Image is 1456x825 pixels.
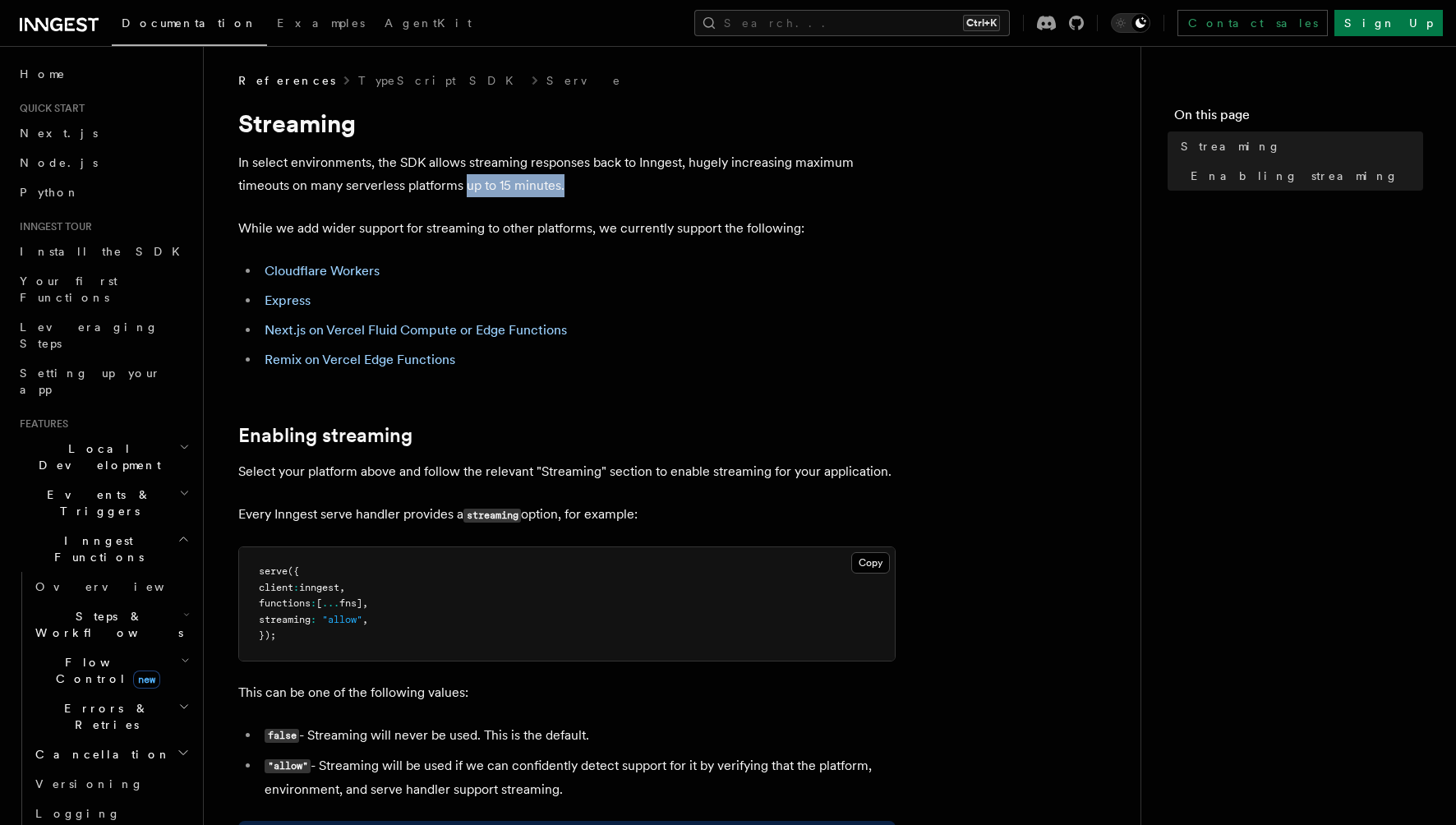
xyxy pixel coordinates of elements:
[29,740,193,769] button: Cancellation
[1177,10,1328,36] a: Contact sales
[316,597,322,609] span: [
[339,582,345,593] span: ,
[259,582,293,593] span: client
[322,597,339,609] span: ...
[13,312,193,358] a: Leveraging Steps
[546,72,622,89] a: Serve
[13,118,193,148] a: Next.js
[29,746,171,763] span: Cancellation
[238,217,896,240] p: While we add wider support for streaming to other platforms, we currently support the following:
[1334,10,1443,36] a: Sign Up
[20,274,117,304] span: Your first Functions
[385,16,472,30] span: AgentKit
[20,156,98,169] span: Node.js
[238,72,335,89] span: References
[1191,168,1398,184] span: Enabling streaming
[267,5,375,44] a: Examples
[13,417,68,431] span: Features
[265,263,380,279] a: Cloudflare Workers
[963,15,1000,31] kbd: Ctrl+K
[29,648,193,694] button: Flow Controlnew
[20,366,161,396] span: Setting up your app
[259,614,311,625] span: streaming
[13,220,92,233] span: Inngest tour
[238,151,896,197] p: In select environments, the SDK allows streaming responses back to Inngest, hugely increasing max...
[20,66,66,82] span: Home
[13,480,193,526] button: Events & Triggers
[29,572,193,601] a: Overview
[358,72,523,89] a: TypeScript SDK
[1181,138,1281,154] span: Streaming
[35,580,205,593] span: Overview
[13,440,179,473] span: Local Development
[322,614,362,625] span: "allow"
[13,237,193,266] a: Install the SDK
[259,597,311,609] span: functions
[35,777,144,790] span: Versioning
[362,614,368,625] span: ,
[265,322,567,338] a: Next.js on Vercel Fluid Compute or Edge Functions
[29,694,193,740] button: Errors & Retries
[238,108,896,138] h1: Streaming
[260,724,896,748] li: - Streaming will never be used. This is the default.
[13,148,193,177] a: Node.js
[122,16,257,30] span: Documentation
[13,266,193,312] a: Your first Functions
[13,434,193,480] button: Local Development
[35,807,121,820] span: Logging
[265,759,311,773] code: "allow"
[311,597,316,609] span: :
[13,532,177,565] span: Inngest Functions
[1111,13,1150,33] button: Toggle dark mode
[339,597,362,609] span: fns]
[311,614,316,625] span: :
[29,700,178,733] span: Errors & Retries
[112,5,267,46] a: Documentation
[20,245,190,258] span: Install the SDK
[29,601,193,648] button: Steps & Workflows
[13,486,179,519] span: Events & Triggers
[20,127,98,140] span: Next.js
[29,769,193,799] a: Versioning
[238,460,896,483] p: Select your platform above and follow the relevant "Streaming" section to enable streaming for yo...
[265,352,455,367] a: Remix on Vercel Edge Functions
[13,102,85,115] span: Quick start
[1174,131,1423,161] a: Streaming
[299,582,339,593] span: inngest
[1184,161,1423,191] a: Enabling streaming
[1174,105,1423,131] h4: On this page
[260,754,896,801] li: - Streaming will be used if we can confidently detect support for it by verifying that the platfo...
[694,10,1010,36] button: Search...Ctrl+K
[133,671,160,689] span: new
[288,565,299,577] span: ({
[293,582,299,593] span: :
[238,681,896,704] p: This can be one of the following values:
[259,629,276,641] span: });
[277,16,365,30] span: Examples
[20,320,159,350] span: Leveraging Steps
[238,503,896,527] p: Every Inngest serve handler provides a option, for example:
[238,424,412,447] a: Enabling streaming
[13,526,193,572] button: Inngest Functions
[13,59,193,89] a: Home
[463,509,521,523] code: streaming
[29,654,181,687] span: Flow Control
[375,5,481,44] a: AgentKit
[362,597,368,609] span: ,
[259,565,288,577] span: serve
[13,358,193,404] a: Setting up your app
[851,552,890,574] button: Copy
[20,186,80,199] span: Python
[29,608,183,641] span: Steps & Workflows
[265,729,299,743] code: false
[13,177,193,207] a: Python
[265,293,311,308] a: Express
